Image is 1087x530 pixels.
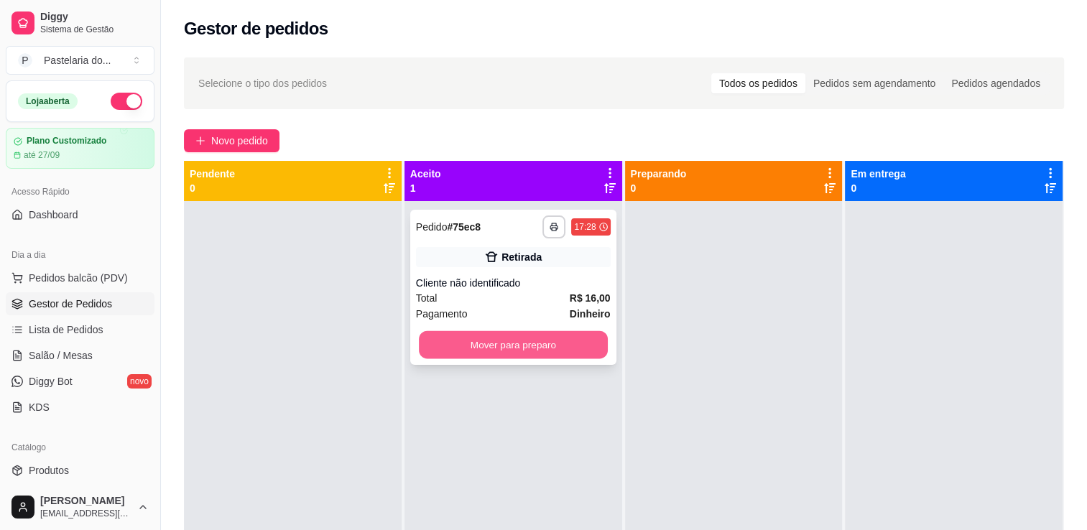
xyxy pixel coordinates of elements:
span: Novo pedido [211,133,268,149]
strong: Dinheiro [570,308,611,320]
a: Produtos [6,459,154,482]
span: Sistema de Gestão [40,24,149,35]
strong: # 75ec8 [447,221,481,233]
button: [PERSON_NAME][EMAIL_ADDRESS][DOMAIN_NAME] [6,490,154,524]
span: Produtos [29,463,69,478]
div: Catálogo [6,436,154,459]
span: Lista de Pedidos [29,322,103,337]
p: Preparando [631,167,687,181]
button: Select a team [6,46,154,75]
a: KDS [6,396,154,419]
div: Pedidos sem agendamento [805,73,943,93]
div: Dia a dia [6,243,154,266]
div: Todos os pedidos [711,73,805,93]
span: Diggy Bot [29,374,73,389]
article: Plano Customizado [27,136,106,147]
div: Loja aberta [18,93,78,109]
p: 1 [410,181,441,195]
button: Pedidos balcão (PDV) [6,266,154,289]
span: P [18,53,32,68]
span: [PERSON_NAME] [40,495,131,508]
span: KDS [29,400,50,414]
p: Aceito [410,167,441,181]
a: Dashboard [6,203,154,226]
span: Selecione o tipo dos pedidos [198,75,327,91]
a: Diggy Botnovo [6,370,154,393]
div: Cliente não identificado [416,276,611,290]
h2: Gestor de pedidos [184,17,328,40]
span: plus [195,136,205,146]
p: Em entrega [851,167,905,181]
span: Salão / Mesas [29,348,93,363]
div: 17:28 [574,221,596,233]
a: Gestor de Pedidos [6,292,154,315]
p: 0 [631,181,687,195]
span: Gestor de Pedidos [29,297,112,311]
p: Pendente [190,167,235,181]
span: [EMAIL_ADDRESS][DOMAIN_NAME] [40,508,131,519]
a: Salão / Mesas [6,344,154,367]
span: Pedido [416,221,448,233]
a: DiggySistema de Gestão [6,6,154,40]
div: Pastelaria do ... [44,53,111,68]
span: Total [416,290,438,306]
button: Alterar Status [111,93,142,110]
button: Mover para preparo [419,331,608,359]
button: Novo pedido [184,129,279,152]
span: Pedidos balcão (PDV) [29,271,128,285]
span: Diggy [40,11,149,24]
a: Plano Customizadoaté 27/09 [6,128,154,169]
span: Pagamento [416,306,468,322]
p: 0 [851,181,905,195]
div: Acesso Rápido [6,180,154,203]
div: Retirada [501,250,542,264]
div: Pedidos agendados [943,73,1048,93]
a: Lista de Pedidos [6,318,154,341]
span: Dashboard [29,208,78,222]
strong: R$ 16,00 [570,292,611,304]
article: até 27/09 [24,149,60,161]
p: 0 [190,181,235,195]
